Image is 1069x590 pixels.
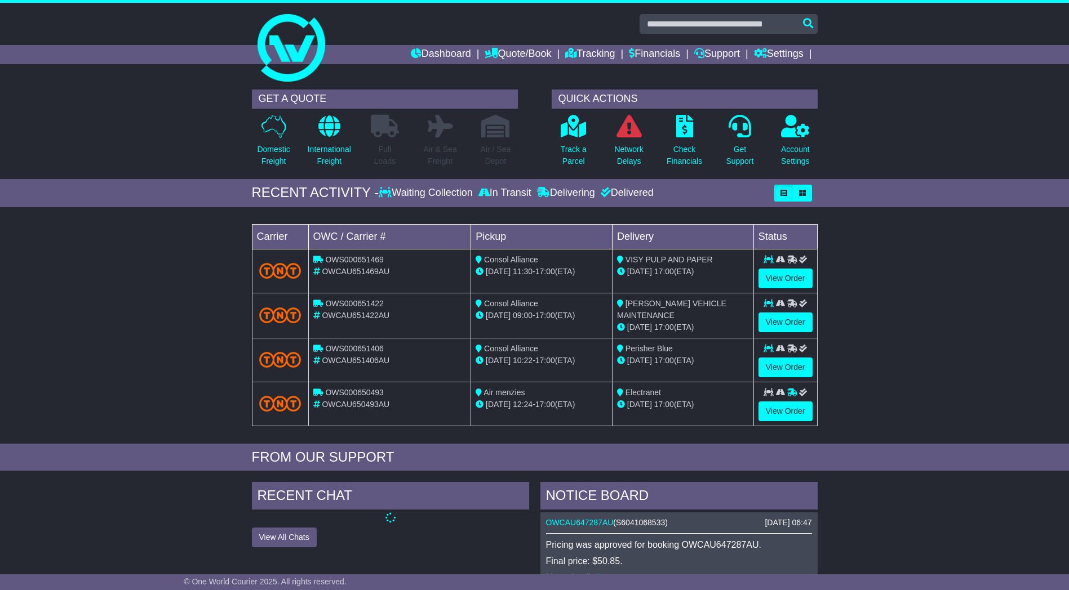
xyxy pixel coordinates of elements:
p: Track a Parcel [561,144,587,167]
p: Final price: $50.85. [546,556,812,566]
div: Waiting Collection [379,187,475,199]
span: S6041068533 [616,518,665,527]
span: 17:00 [654,356,674,365]
p: International Freight [308,144,351,167]
a: NetworkDelays [614,114,644,173]
a: Financials [629,45,680,64]
span: [DATE] [486,400,511,409]
div: (ETA) [617,355,749,366]
div: FROM OUR SUPPORT [252,449,818,466]
a: View Order [758,357,813,377]
div: (ETA) [617,266,749,278]
p: More details: . [546,572,812,583]
span: 12:24 [513,400,533,409]
div: NOTICE BOARD [540,482,818,512]
a: Quote/Book [485,45,551,64]
img: TNT_Domestic.png [259,396,301,411]
a: AccountSettings [780,114,810,173]
span: [DATE] [627,400,652,409]
a: Dashboard [411,45,471,64]
span: Air menzies [484,388,525,397]
p: Get Support [726,144,753,167]
a: Tracking [565,45,615,64]
p: Account Settings [781,144,810,167]
div: [DATE] 06:47 [765,518,811,528]
div: - (ETA) [476,355,607,366]
a: here [597,573,615,582]
span: 17:00 [654,267,674,276]
p: Domestic Freight [257,144,290,167]
span: OWS000651469 [325,255,384,264]
span: [DATE] [627,356,652,365]
a: Track aParcel [560,114,587,173]
a: GetSupport [725,114,754,173]
p: Air & Sea Freight [424,144,457,167]
p: Network Delays [614,144,643,167]
a: Settings [754,45,804,64]
p: Pricing was approved for booking OWCAU647287AU. [546,539,812,550]
div: In Transit [476,187,534,199]
span: 17:00 [535,400,555,409]
span: [DATE] [486,267,511,276]
div: RECENT CHAT [252,482,529,512]
div: Delivered [598,187,654,199]
span: 17:00 [654,400,674,409]
img: TNT_Domestic.png [259,352,301,367]
div: - (ETA) [476,266,607,278]
span: Electranet [626,388,661,397]
span: 17:00 [535,311,555,320]
td: OWC / Carrier # [308,224,471,249]
span: 09:00 [513,311,533,320]
span: OWCAU651422AU [322,311,389,320]
span: [DATE] [627,323,652,332]
span: 10:22 [513,356,533,365]
span: 11:30 [513,267,533,276]
span: [DATE] [486,356,511,365]
div: (ETA) [617,399,749,410]
span: [DATE] [486,311,511,320]
a: Support [694,45,740,64]
p: Full Loads [371,144,399,167]
div: - (ETA) [476,310,607,321]
p: Air / Sea Depot [481,144,511,167]
p: Check Financials [667,144,702,167]
div: (ETA) [617,321,749,333]
a: OWCAU647287AU [546,518,614,527]
div: QUICK ACTIONS [552,90,818,109]
span: Perisher Blue [626,344,673,353]
span: OWS000651422 [325,299,384,308]
span: 17:00 [535,267,555,276]
span: Consol Alliance [484,255,538,264]
button: View All Chats [252,528,317,547]
span: 17:00 [654,323,674,332]
span: [PERSON_NAME] VEHICLE MAINTENANCE [617,299,726,320]
td: Delivery [612,224,753,249]
div: GET A QUOTE [252,90,518,109]
span: OWS000650493 [325,388,384,397]
div: RECENT ACTIVITY - [252,185,379,201]
span: [DATE] [627,267,652,276]
span: OWCAU651469AU [322,267,389,276]
span: OWS000651406 [325,344,384,353]
span: Consol Alliance [484,344,538,353]
div: Delivering [534,187,598,199]
td: Status [753,224,817,249]
span: OWCAU650493AU [322,400,389,409]
img: TNT_Domestic.png [259,307,301,323]
a: CheckFinancials [666,114,703,173]
a: View Order [758,401,813,421]
a: DomesticFreight [256,114,290,173]
a: View Order [758,269,813,288]
div: ( ) [546,518,812,528]
img: TNT_Domestic.png [259,263,301,278]
span: 17:00 [535,356,555,365]
td: Pickup [471,224,613,249]
span: OWCAU651406AU [322,356,389,365]
span: Consol Alliance [484,299,538,308]
a: View Order [758,312,813,332]
a: InternationalFreight [307,114,352,173]
td: Carrier [252,224,308,249]
div: - (ETA) [476,399,607,410]
span: VISY PULP AND PAPER [626,255,713,264]
span: © One World Courier 2025. All rights reserved. [184,577,347,586]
